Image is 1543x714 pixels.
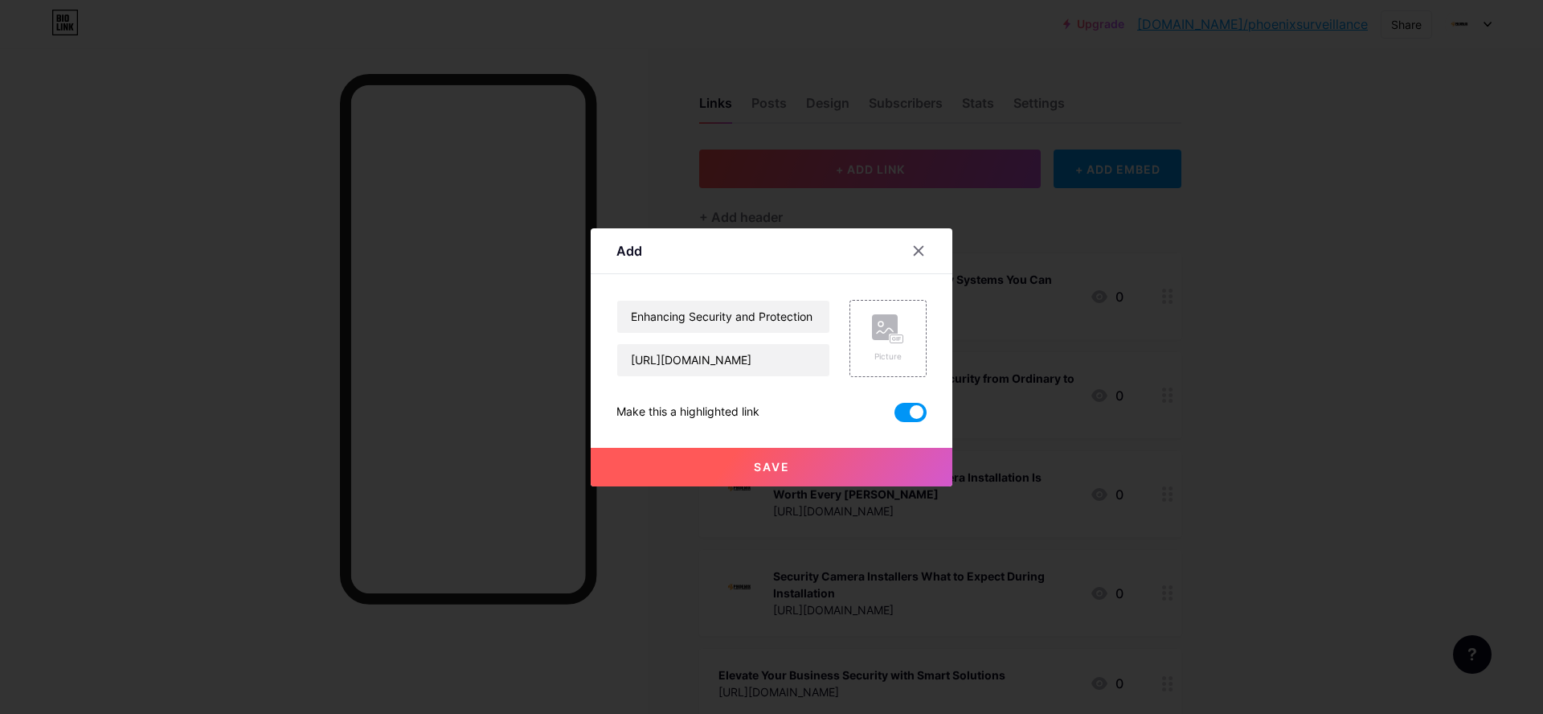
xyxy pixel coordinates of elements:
[617,344,829,376] input: URL
[617,301,829,333] input: Title
[754,460,790,474] span: Save
[616,403,759,422] div: Make this a highlighted link
[616,241,642,261] div: Add
[591,448,952,486] button: Save
[872,351,904,363] div: Picture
